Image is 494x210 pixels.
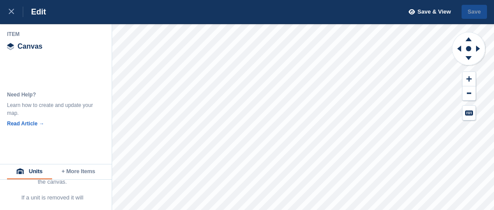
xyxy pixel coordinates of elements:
[23,7,46,17] div: Edit
[462,106,476,120] button: Keyboard Shortcuts
[404,5,451,19] button: Save & View
[462,86,476,101] button: Zoom Out
[7,164,52,179] button: Units
[7,31,105,38] div: Item
[18,43,42,50] span: Canvas
[7,91,95,99] div: Need Help?
[7,101,95,117] div: Learn how to create and update your map.
[52,164,105,179] button: + More Items
[417,7,451,16] span: Save & View
[462,5,487,19] button: Save
[7,121,44,127] a: Read Article →
[462,72,476,86] button: Zoom In
[7,43,14,50] img: canvas-icn.9d1aba5b.svg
